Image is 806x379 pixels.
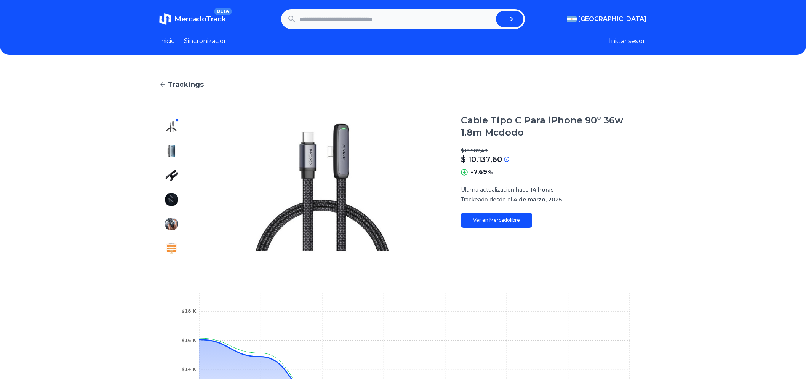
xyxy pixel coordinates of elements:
tspan: $16 K [181,338,196,343]
span: 14 horas [530,186,554,193]
p: $ 10.982,40 [461,148,647,154]
p: $ 10.137,60 [461,154,502,165]
img: Cable Tipo C Para iPhone 90º 36w 1.8m Mcdodo [165,120,178,133]
img: Cable Tipo C Para iPhone 90º 36w 1.8m Mcdodo [165,169,178,181]
h1: Cable Tipo C Para iPhone 90º 36w 1.8m Mcdodo [461,114,647,139]
span: Ultima actualizacion hace [461,186,529,193]
img: Argentina [567,16,577,22]
a: MercadoTrackBETA [159,13,226,25]
img: Cable Tipo C Para iPhone 90º 36w 1.8m Mcdodo [165,242,178,254]
span: Trackings [168,79,204,90]
img: Cable Tipo C Para iPhone 90º 36w 1.8m Mcdodo [165,193,178,206]
span: MercadoTrack [174,15,226,23]
img: Cable Tipo C Para iPhone 90º 36w 1.8m Mcdodo [165,218,178,230]
button: [GEOGRAPHIC_DATA] [567,14,647,24]
p: -7,69% [471,168,493,177]
a: Sincronizacion [184,37,228,46]
span: BETA [214,8,232,15]
img: Cable Tipo C Para iPhone 90º 36w 1.8m Mcdodo [165,145,178,157]
a: Trackings [159,79,647,90]
img: MercadoTrack [159,13,171,25]
span: 4 de marzo, 2025 [513,196,562,203]
img: Cable Tipo C Para iPhone 90º 36w 1.8m Mcdodo [199,114,446,261]
button: Iniciar sesion [609,37,647,46]
a: Inicio [159,37,175,46]
tspan: $14 K [181,367,196,372]
span: Trackeado desde el [461,196,512,203]
tspan: $18 K [181,309,196,314]
span: [GEOGRAPHIC_DATA] [578,14,647,24]
a: Ver en Mercadolibre [461,213,532,228]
